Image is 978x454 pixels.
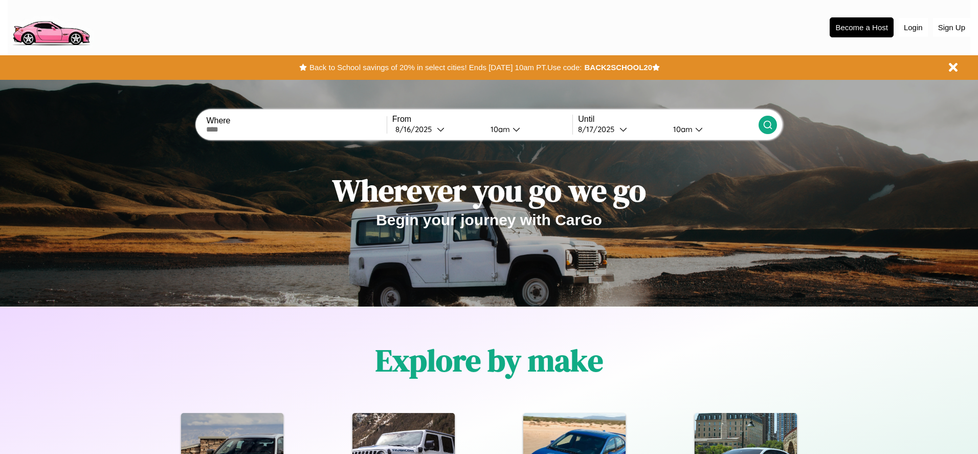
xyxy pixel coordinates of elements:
button: Become a Host [830,17,894,37]
button: Back to School savings of 20% in select cities! Ends [DATE] 10am PT.Use code: [307,60,584,75]
img: logo [8,5,94,48]
button: Login [899,18,928,37]
b: BACK2SCHOOL20 [584,63,652,72]
label: From [392,115,572,124]
button: 10am [665,124,758,135]
label: Until [578,115,758,124]
div: 8 / 17 / 2025 [578,124,619,134]
button: 8/16/2025 [392,124,482,135]
h1: Explore by make [375,339,603,381]
div: 8 / 16 / 2025 [395,124,437,134]
div: 10am [668,124,695,134]
div: 10am [485,124,513,134]
label: Where [206,116,386,125]
button: 10am [482,124,572,135]
button: Sign Up [933,18,970,37]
